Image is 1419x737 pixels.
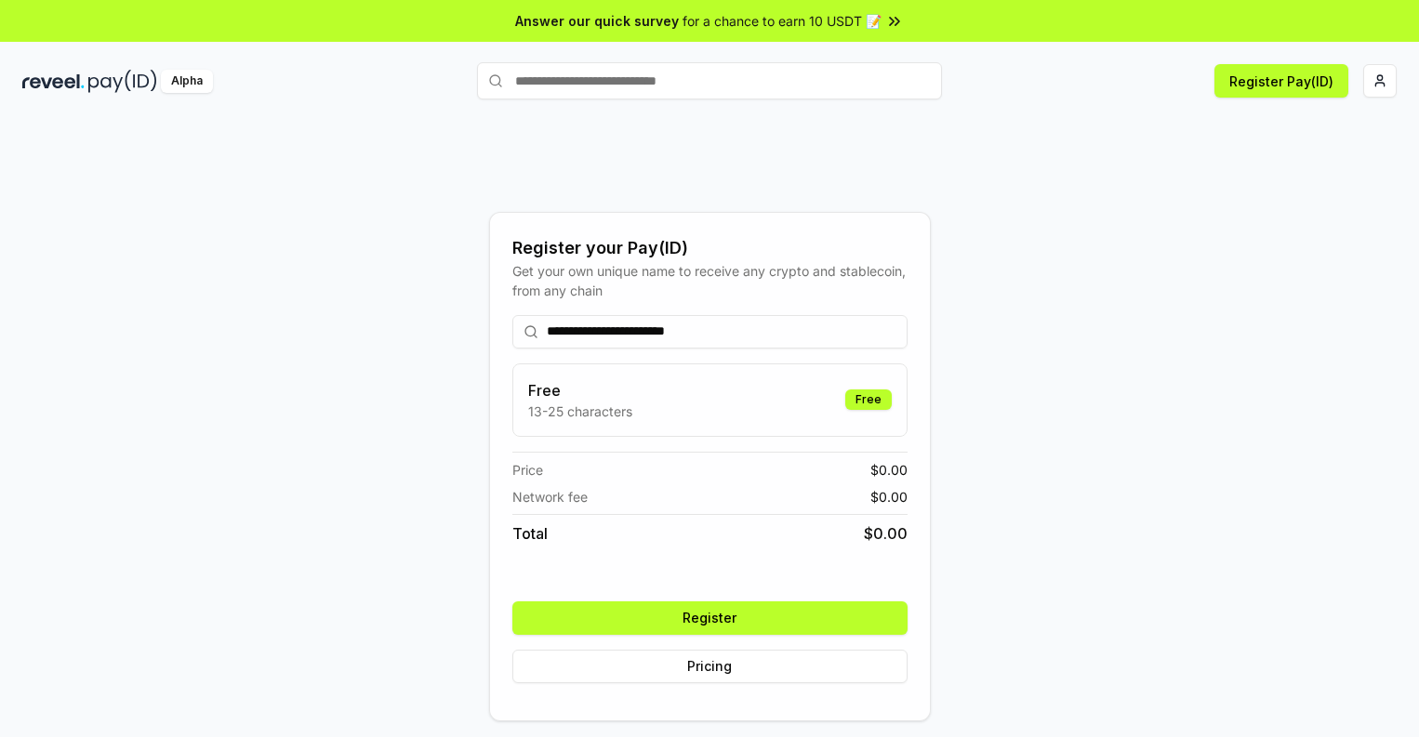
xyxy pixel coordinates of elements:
[870,460,908,480] span: $ 0.00
[528,379,632,401] h3: Free
[845,389,892,410] div: Free
[870,487,908,507] span: $ 0.00
[1214,64,1348,98] button: Register Pay(ID)
[22,70,85,93] img: reveel_dark
[512,650,908,683] button: Pricing
[864,522,908,545] span: $ 0.00
[528,401,632,421] p: 13-25 characters
[512,487,588,507] span: Network fee
[512,460,543,480] span: Price
[512,601,908,635] button: Register
[683,11,882,31] span: for a chance to earn 10 USDT 📝
[512,235,908,261] div: Register your Pay(ID)
[515,11,679,31] span: Answer our quick survey
[512,261,908,300] div: Get your own unique name to receive any crypto and stablecoin, from any chain
[512,522,548,545] span: Total
[88,70,157,93] img: pay_id
[161,70,213,93] div: Alpha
